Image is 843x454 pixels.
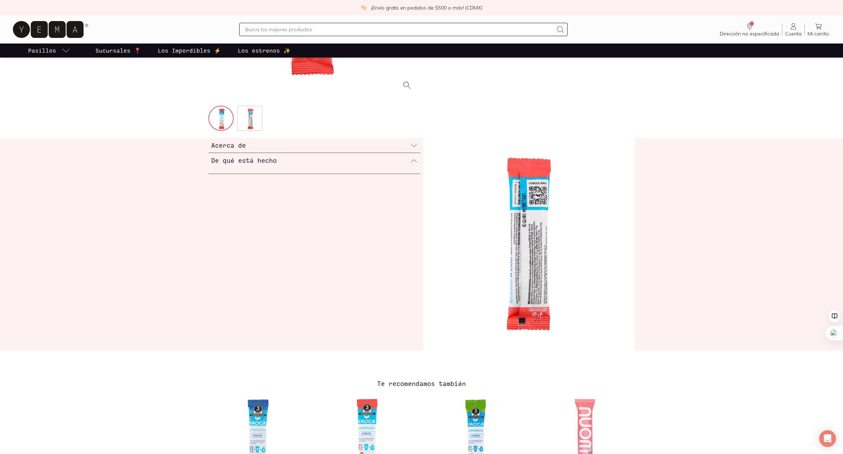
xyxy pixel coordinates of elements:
a: Mi carrito [805,22,832,37]
span: Cuenta [785,31,802,37]
h3: Acerca de [211,141,246,150]
p: Sucursales 📍 [95,46,141,55]
img: Electrolitos Stick fresa Yaoka [423,138,635,351]
a: Cuenta [782,22,804,37]
a: pasillo-todos-link [27,44,72,58]
div: Open Intercom Messenger [819,430,836,447]
p: ¡Envío gratis en pedidos de $500 o más! (CDMX) [371,4,482,11]
img: 223_c07ca359-fabf-42e3-94d4-7177a47cf5b8=fwebp-q70-w256 [238,106,263,132]
img: 222_0bf525c7-bfb9-4958-9368-83007ba3f309=fwebp-q70-w256 [209,106,234,132]
input: Busca los mejores productos [245,25,553,34]
h3: De qué está hecho [211,156,277,165]
h3: Te recomendamos también [208,379,635,388]
a: Dirección no especificada [717,22,782,37]
img: check [361,5,367,11]
span: Dirección no especificada [720,31,779,37]
p: Los estrenos ✨ [238,46,290,55]
span: Mi carrito [808,31,829,37]
a: Sucursales 📍 [94,44,142,58]
a: Los Imperdibles ⚡️ [156,44,222,58]
p: Pasillos [28,46,56,55]
p: Los Imperdibles ⚡️ [158,46,221,55]
a: Los estrenos ✨ [236,44,292,58]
